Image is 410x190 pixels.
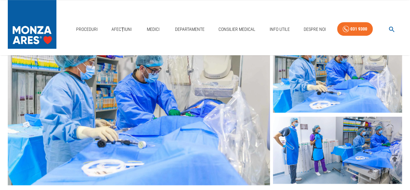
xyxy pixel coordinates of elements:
[216,23,258,36] a: Consilier Medical
[273,117,402,184] img: Doctorul Leonard Licheardopol in timpul unei proceduri de implantare de stent
[350,25,367,33] div: 031 9300
[8,45,270,185] img: Doctor Leonard Licheardopol in timpul unei proceduri minim invazive
[337,22,373,36] a: 031 9300
[109,23,134,36] a: Afecțiuni
[273,45,402,112] img: Doctor Leonard Licheardopol in timpul unei proceduri minim invazive
[267,23,292,36] a: Info Utile
[386,149,404,167] button: delete
[172,23,207,36] a: Departamente
[143,23,164,36] a: Medici
[301,23,328,36] a: Despre Noi
[74,23,100,36] a: Proceduri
